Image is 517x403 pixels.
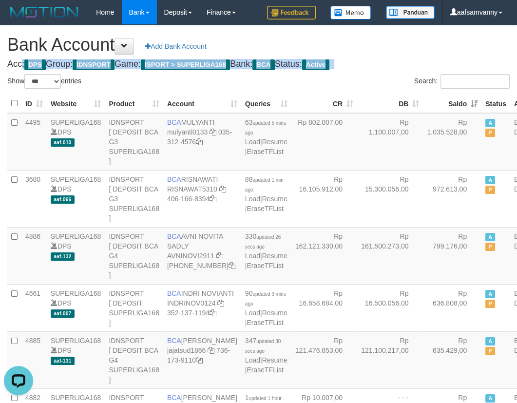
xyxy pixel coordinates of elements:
a: SUPERLIGA168 [51,289,101,297]
td: Rp 15.300.056,00 [357,170,423,227]
span: | | [245,175,287,212]
th: Product: activate to sort column ascending [105,94,163,113]
td: DPS [47,170,105,227]
td: Rp 802.007,00 [291,113,357,171]
span: Paused [485,243,495,251]
td: INDRI NOVIANTI 352-137-1194 [163,284,241,331]
span: Paused [485,347,495,355]
span: BCA [252,59,274,70]
td: DPS [47,113,105,171]
button: Open LiveChat chat widget [4,4,33,33]
td: Rp 16.500.056,00 [357,284,423,331]
span: Paused [485,186,495,194]
td: 4886 [21,227,47,284]
span: Paused [485,300,495,308]
td: Rp 16.658.684,00 [291,284,357,331]
span: Paused [485,129,495,137]
th: CR: activate to sort column ascending [291,94,357,113]
a: EraseTFList [247,366,283,374]
th: DB: activate to sort column ascending [357,94,423,113]
span: BCA [167,118,181,126]
a: mulyanti0133 [167,128,208,136]
span: | | [245,232,287,269]
span: BCA [167,289,181,297]
span: Active [302,59,330,70]
td: Rp 161.500.273,00 [357,227,423,284]
th: Status [481,94,510,113]
a: EraseTFList [247,319,283,326]
span: aaf-132 [51,252,75,261]
td: Rp 121.100.217,00 [357,331,423,388]
td: Rp 636.808,00 [423,284,481,331]
span: BCA [167,175,181,183]
a: Load [245,252,260,260]
td: IDNSPORT [ DEPOSIT BCA G3 SUPERLIGA168 ] [105,113,163,171]
td: AVNI NOVITA SADLY [PHONE_NUMBER] [163,227,241,284]
td: DPS [47,227,105,284]
a: Resume [262,309,287,317]
td: [PERSON_NAME] 736-173-9110 [163,331,241,388]
span: Active [485,233,495,241]
th: Website: activate to sort column ascending [47,94,105,113]
span: | | [245,118,287,155]
a: Resume [262,252,287,260]
td: Rp 16.105.912,00 [291,170,357,227]
span: 88 [245,175,284,193]
h1: Bank Account [7,35,510,55]
a: Add Bank Account [139,38,212,55]
th: Account: activate to sort column ascending [163,94,241,113]
a: Copy 4061668394 to clipboard [210,195,216,203]
a: Load [245,138,260,146]
td: 3680 [21,170,47,227]
a: AVNINOVI2911 [167,252,214,260]
a: Copy INDRINOV0124 to clipboard [217,299,224,307]
td: IDNSPORT [ DEPOSIT SUPERLIGA168 ] [105,284,163,331]
td: IDNSPORT [ DEPOSIT BCA G4 SUPERLIGA168 ] [105,331,163,388]
a: Copy 7361739110 to clipboard [196,356,203,364]
span: aaf-066 [51,195,75,204]
a: SUPERLIGA168 [51,394,101,402]
a: Copy jajatsud1866 to clipboard [208,346,214,354]
span: aaf-010 [51,138,75,147]
a: EraseTFList [247,262,283,269]
h4: Acc: Group: Game: Bank: Status: [7,59,510,69]
td: Rp 121.476.853,00 [291,331,357,388]
td: Rp 162.121.330,00 [291,227,357,284]
a: Load [245,195,260,203]
label: Show entries [7,74,81,89]
img: panduan.png [386,6,435,19]
a: SUPERLIGA168 [51,337,101,345]
a: Copy RISNAWAT5310 to clipboard [219,185,226,193]
td: Rp 1.035.528,00 [423,113,481,171]
td: Rp 972.613,00 [423,170,481,227]
span: BCA [167,232,181,240]
span: Active [485,290,495,298]
span: updated 5 mins ago [245,120,286,135]
td: 4885 [21,331,47,388]
a: Copy 4062280135 to clipboard [229,262,235,269]
span: Active [485,337,495,345]
a: SUPERLIGA168 [51,232,101,240]
a: Copy mulyanti0133 to clipboard [210,128,216,136]
span: | | [245,289,287,326]
input: Search: [440,74,510,89]
img: Button%20Memo.svg [330,6,371,19]
td: DPS [47,331,105,388]
span: 90 [245,289,286,307]
td: DPS [47,284,105,331]
span: updated 1 min ago [245,177,284,192]
span: 330 [245,232,281,250]
a: Copy 3521371194 to clipboard [210,309,216,317]
span: aaf-007 [51,309,75,318]
a: Resume [262,138,287,146]
a: Resume [262,356,287,364]
a: Copy 0353124576 to clipboard [196,138,203,146]
a: Load [245,356,260,364]
span: ISPORT > SUPERLIGA168 [141,59,230,70]
td: 4495 [21,113,47,171]
a: Resume [262,195,287,203]
a: EraseTFList [247,205,283,212]
span: BCA [167,337,181,345]
img: Feedback.jpg [267,6,316,19]
th: Saldo: activate to sort column ascending [423,94,481,113]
